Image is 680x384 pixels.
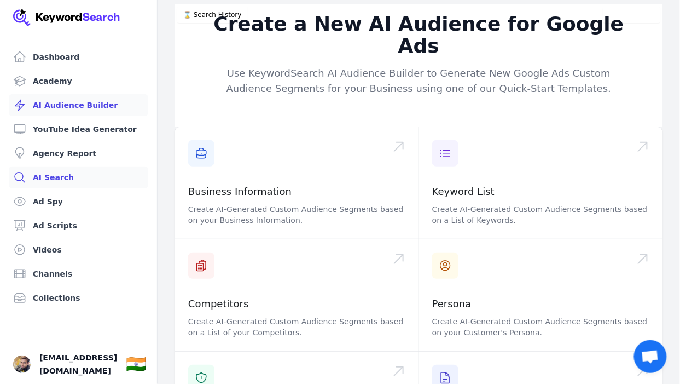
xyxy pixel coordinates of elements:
[9,191,148,213] a: Ad Spy
[9,70,148,92] a: Academy
[9,167,148,188] a: AI Search
[188,298,249,310] a: Competitors
[13,356,31,373] img: Atul Sharma
[126,353,146,375] button: 🇮🇳
[432,186,495,197] a: Keyword List
[13,9,120,26] img: Your Company
[634,340,667,373] a: Open chat
[9,239,148,261] a: Videos
[126,354,146,374] div: 🇮🇳
[209,13,629,57] h2: Create a New AI Audience for Google Ads
[13,356,31,373] button: Open user button
[188,186,292,197] a: Business Information
[209,66,629,96] p: Use KeywordSearch AI Audience Builder to Generate New Google Ads Custom Audience Segments for you...
[603,7,660,23] button: Video Tutorial
[177,7,248,23] button: ⌛️ Search History
[9,215,148,237] a: Ad Scripts
[9,287,148,309] a: Collections
[39,351,117,377] span: [EMAIL_ADDRESS][DOMAIN_NAME]
[9,46,148,68] a: Dashboard
[9,263,148,285] a: Channels
[9,118,148,140] a: YouTube Idea Generator
[9,142,148,164] a: Agency Report
[9,94,148,116] a: AI Audience Builder
[432,298,472,310] a: Persona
